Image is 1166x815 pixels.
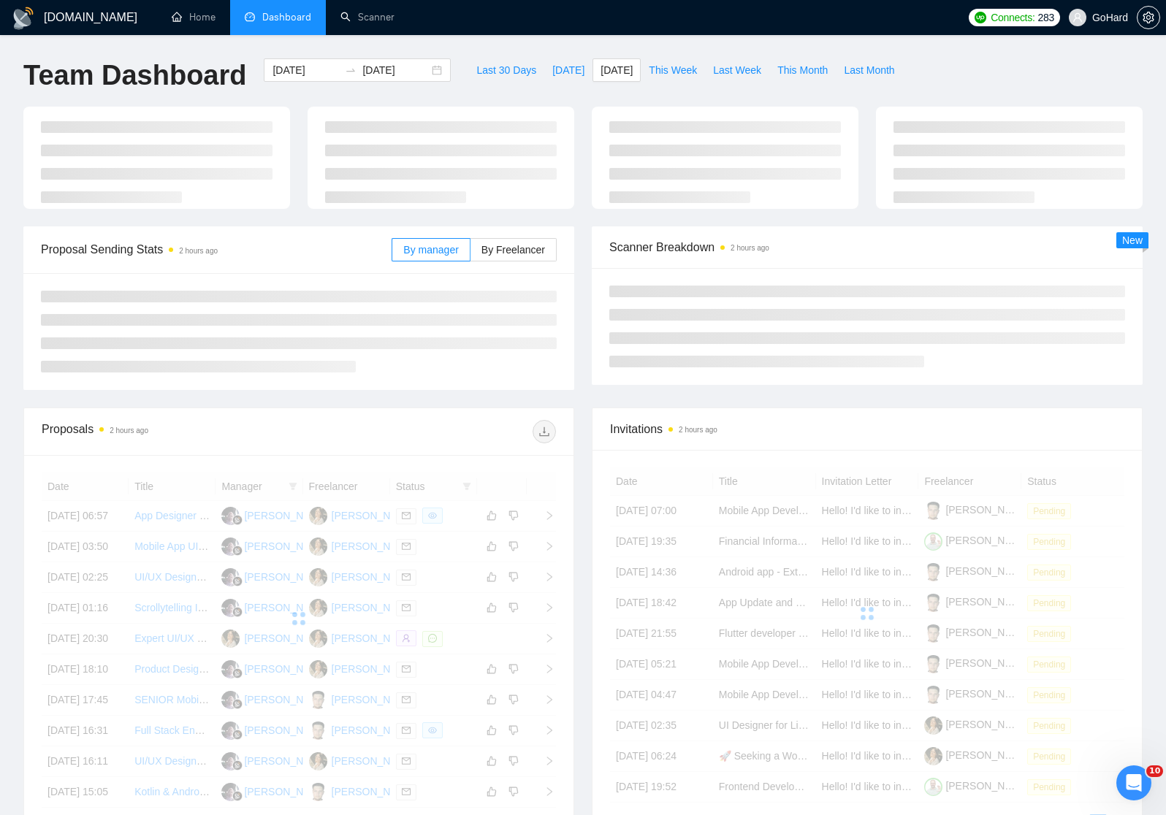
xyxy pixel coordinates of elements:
[844,62,894,78] span: Last Month
[481,244,545,256] span: By Freelancer
[23,58,246,93] h1: Team Dashboard
[552,62,584,78] span: [DATE]
[1116,765,1151,800] iframe: Intercom live chat
[991,9,1034,26] span: Connects:
[345,64,357,76] span: swap-right
[262,11,311,23] span: Dashboard
[12,7,35,30] img: logo
[340,11,395,23] a: searchScanner
[705,58,769,82] button: Last Week
[731,244,769,252] time: 2 hours ago
[610,420,1124,438] span: Invitations
[641,58,705,82] button: This Week
[362,62,429,78] input: End date
[609,238,1125,256] span: Scanner Breakdown
[777,62,828,78] span: This Month
[1038,9,1054,26] span: 283
[41,240,392,259] span: Proposal Sending Stats
[179,247,218,255] time: 2 hours ago
[476,62,536,78] span: Last 30 Days
[245,12,255,22] span: dashboard
[1138,12,1159,23] span: setting
[679,426,717,434] time: 2 hours ago
[403,244,458,256] span: By manager
[649,62,697,78] span: This Week
[42,420,299,443] div: Proposals
[601,62,633,78] span: [DATE]
[110,426,148,435] time: 2 hours ago
[592,58,641,82] button: [DATE]
[1137,6,1160,29] button: setting
[836,58,902,82] button: Last Month
[713,62,761,78] span: Last Week
[273,62,339,78] input: Start date
[544,58,592,82] button: [DATE]
[345,64,357,76] span: to
[1122,234,1143,246] span: New
[975,12,986,23] img: upwork-logo.png
[1146,765,1163,777] span: 10
[1072,12,1083,23] span: user
[172,11,216,23] a: homeHome
[1137,12,1160,23] a: setting
[468,58,544,82] button: Last 30 Days
[769,58,836,82] button: This Month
